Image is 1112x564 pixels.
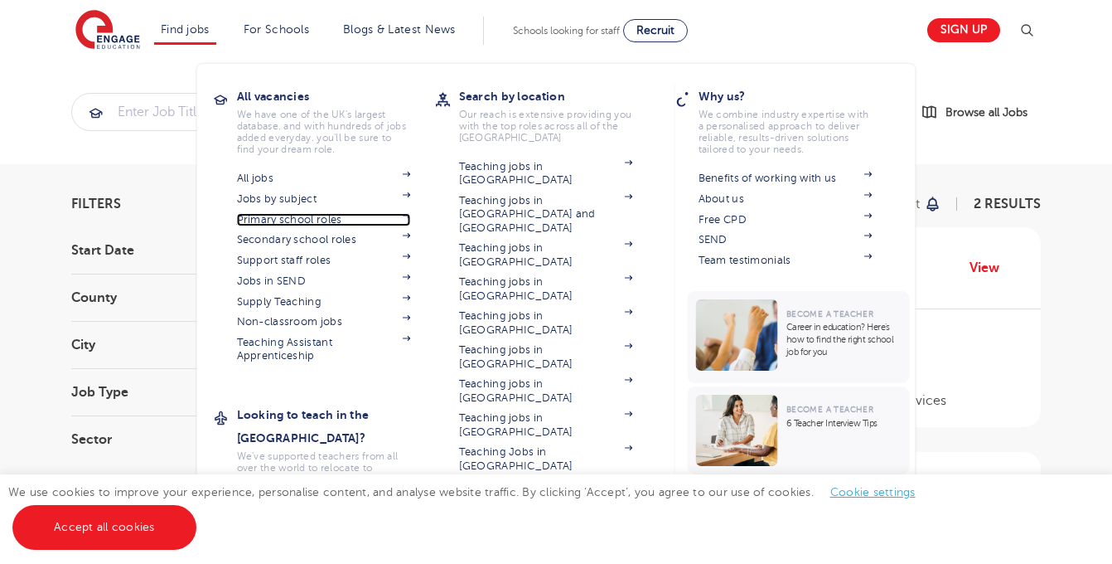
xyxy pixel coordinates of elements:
a: Teaching jobs in [GEOGRAPHIC_DATA] [459,411,633,439]
p: We've supported teachers from all over the world to relocate to [GEOGRAPHIC_DATA] to teach - no m... [237,450,411,520]
span: Schools looking for staff [513,25,620,36]
h3: All vacancies [237,85,436,108]
a: Teaching jobs in [GEOGRAPHIC_DATA] [459,275,633,303]
a: Teaching jobs in [GEOGRAPHIC_DATA] and [GEOGRAPHIC_DATA] [459,194,633,235]
p: Support Services [845,391,1024,411]
span: Become a Teacher [786,405,873,414]
a: Team testimonials [699,254,873,267]
a: All vacanciesWe have one of the UK's largest database. and with hundreds of jobs added everyday. ... [237,85,436,155]
p: Our reach is extensive providing you with the top roles across all of the [GEOGRAPHIC_DATA] [459,109,633,143]
a: Blogs & Latest News [343,23,456,36]
h3: Search by location [459,85,658,108]
h3: County [71,291,254,304]
span: 2 RESULTS [974,197,1041,211]
a: For Schools [244,23,309,36]
a: Teaching jobs in [GEOGRAPHIC_DATA] [459,160,633,187]
a: Benefits of working with us [699,172,873,185]
a: Non-classroom jobs [237,315,411,328]
a: Secondary school roles [237,233,411,246]
a: Sign up [927,18,1000,42]
a: Free CPD [699,213,873,226]
a: All jobs [237,172,411,185]
span: We use cookies to improve your experience, personalise content, and analyse website traffic. By c... [8,486,932,533]
a: Teaching jobs in [GEOGRAPHIC_DATA] [459,343,633,371]
a: Teaching jobs in [GEOGRAPHIC_DATA] [459,241,633,269]
h3: City [71,338,254,352]
a: Supply Teaching [237,295,411,309]
h3: Job Type [71,386,254,399]
a: Teaching Assistant Apprenticeship [237,336,411,363]
p: We have one of the UK's largest database. and with hundreds of jobs added everyday. you'll be sur... [237,109,411,155]
a: Cookie settings [830,486,916,498]
a: Recruit [623,19,688,42]
a: Accept all cookies [12,505,196,550]
a: Teaching jobs in [GEOGRAPHIC_DATA] [459,309,633,337]
a: Search by locationOur reach is extensive providing you with the top roles across all of the [GEOG... [459,85,658,143]
h3: Sector [71,433,254,446]
p: We combine industry expertise with a personalised approach to deliver reliable, results-driven so... [699,109,873,155]
p: Secondary [845,358,1024,378]
a: Become a Teacher6 Teacher Interview Tips [688,387,914,474]
a: Browse all Jobs [921,103,1041,122]
p: 6 Teacher Interview Tips [786,417,902,430]
h3: Why us? [699,85,897,108]
img: Engage Education [75,10,140,51]
p: Career in education? Here’s how to find the right school job for you [786,321,902,358]
div: Submit [71,93,858,131]
h3: Looking to teach in the [GEOGRAPHIC_DATA]? [237,403,436,450]
a: Support staff roles [237,254,411,267]
a: SEND [699,233,873,246]
a: About us [699,192,873,206]
a: Teaching Jobs in [GEOGRAPHIC_DATA] [459,445,633,473]
a: Looking to teach in the [GEOGRAPHIC_DATA]?We've supported teachers from all over the world to rel... [237,403,436,520]
p: £110 - £115 [845,326,1024,346]
span: Filters [71,197,121,211]
a: View [969,257,1012,279]
a: Become a TeacherCareer in education? Here’s how to find the right school job for you [688,291,914,383]
a: Why us?We combine industry expertise with a personalised approach to deliver reliable, results-dr... [699,85,897,155]
span: Recruit [636,24,674,36]
a: Teaching jobs in [GEOGRAPHIC_DATA] [459,377,633,405]
a: Jobs by subject [237,192,411,206]
a: View [969,469,1012,491]
span: Browse all Jobs [945,103,1027,122]
h3: Start Date [71,244,254,257]
a: Primary school roles [237,213,411,226]
a: Jobs in SEND [237,275,411,288]
a: Find jobs [161,23,210,36]
span: Become a Teacher [786,309,873,318]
